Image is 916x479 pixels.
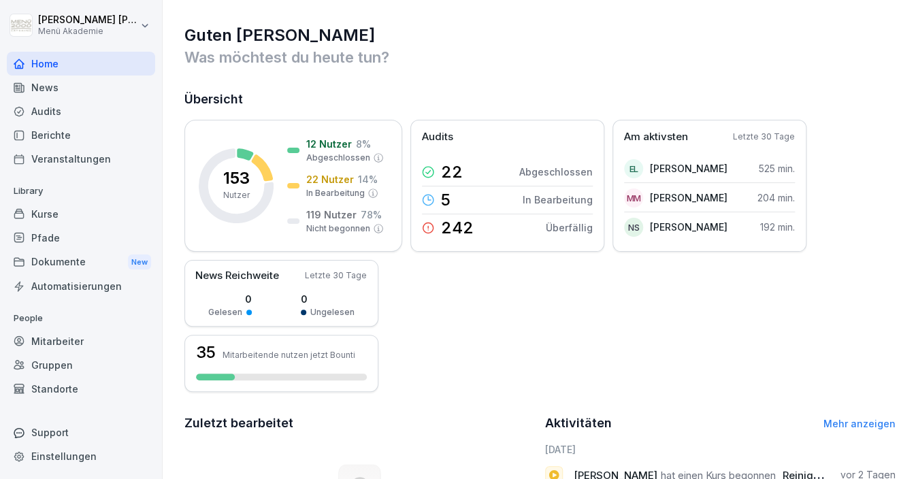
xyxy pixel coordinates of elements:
a: Gruppen [7,353,155,377]
p: Mitarbeitende nutzen jetzt Bounti [223,350,355,360]
p: Gelesen [208,306,242,318]
p: Ungelesen [310,306,355,318]
div: MM [624,188,643,208]
p: Audits [422,129,453,145]
h1: Guten [PERSON_NAME] [184,24,896,46]
a: Veranstaltungen [7,147,155,171]
a: Mitarbeiter [7,329,155,353]
p: Library [7,180,155,202]
p: 78 % [361,208,382,222]
p: 5 [441,192,451,208]
div: EL [624,159,643,178]
p: News Reichweite [195,268,279,284]
p: Am aktivsten [624,129,688,145]
p: Überfällig [546,220,593,235]
a: Einstellungen [7,444,155,468]
a: Pfade [7,226,155,250]
p: 22 Nutzer [306,172,354,186]
p: Nutzer [223,189,250,201]
p: Letzte 30 Tage [733,131,795,143]
p: Nicht begonnen [306,222,370,235]
p: In Bearbeitung [306,187,365,199]
h2: Übersicht [184,90,896,109]
p: Abgeschlossen [519,165,593,179]
p: 204 min. [757,191,795,205]
p: [PERSON_NAME] [PERSON_NAME] [38,14,137,26]
h3: 35 [196,344,216,361]
p: In Bearbeitung [523,193,593,207]
a: DokumenteNew [7,250,155,275]
div: Dokumente [7,250,155,275]
div: NS [624,218,643,237]
p: Menü Akademie [38,27,137,36]
p: Was möchtest du heute tun? [184,46,896,68]
p: [PERSON_NAME] [650,191,727,205]
p: [PERSON_NAME] [650,161,727,176]
p: 12 Nutzer [306,137,352,151]
p: 242 [441,220,474,236]
p: 0 [301,292,355,306]
p: Letzte 30 Tage [305,269,367,282]
a: Home [7,52,155,76]
p: Abgeschlossen [306,152,370,164]
div: New [128,254,151,270]
a: News [7,76,155,99]
p: 22 [441,164,463,180]
a: Audits [7,99,155,123]
h6: [DATE] [545,442,896,457]
p: [PERSON_NAME] [650,220,727,234]
a: Mehr anzeigen [823,418,896,429]
a: Standorte [7,377,155,401]
a: Kurse [7,202,155,226]
p: 14 % [358,172,378,186]
p: 119 Nutzer [306,208,357,222]
a: Automatisierungen [7,274,155,298]
p: 192 min. [760,220,795,234]
h2: Zuletzt bearbeitet [184,414,536,433]
p: 0 [208,292,252,306]
div: Support [7,420,155,444]
p: 8 % [356,137,371,151]
h2: Aktivitäten [545,414,612,433]
a: Berichte [7,123,155,147]
p: People [7,308,155,329]
p: 525 min. [759,161,795,176]
p: 153 [223,170,250,186]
